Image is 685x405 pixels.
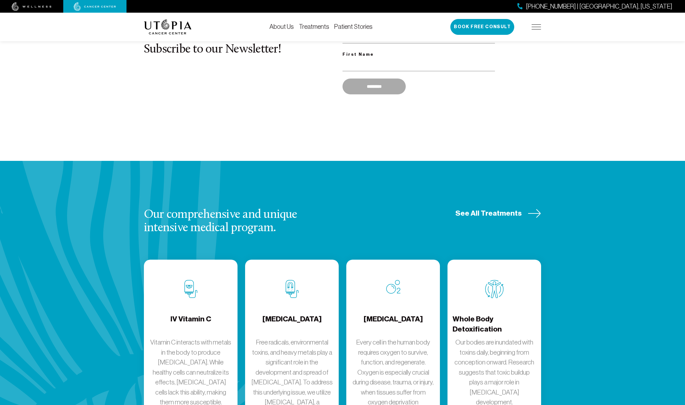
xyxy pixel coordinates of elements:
[386,280,400,294] img: Oxygen Therapy
[342,51,495,58] label: First Name
[74,2,116,11] img: cancer center
[334,23,373,30] a: Patient Stories
[364,314,423,335] h4: [MEDICAL_DATA]
[144,19,192,35] img: logo
[170,314,211,335] h4: IV Vitamin C
[262,314,322,335] h4: [MEDICAL_DATA]
[526,2,672,11] span: [PHONE_NUMBER] | [GEOGRAPHIC_DATA], [US_STATE]
[455,208,541,218] a: See All Treatments
[485,280,504,298] img: Whole Body Detoxification
[286,280,299,298] img: Chelation Therapy
[532,24,541,29] img: icon-hamburger
[299,23,329,30] a: Treatments
[455,208,522,218] span: See All Treatments
[517,2,672,11] a: [PHONE_NUMBER] | [GEOGRAPHIC_DATA], [US_STATE]
[144,208,330,235] h3: Our comprehensive and unique intensive medical program.
[450,19,514,35] button: Book Free Consult
[12,2,52,11] img: wellness
[144,43,342,56] h2: Subscribe to our Newsletter!
[269,23,294,30] a: About Us
[453,314,536,335] h4: Whole Body Detoxification
[184,280,197,298] img: IV Vitamin C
